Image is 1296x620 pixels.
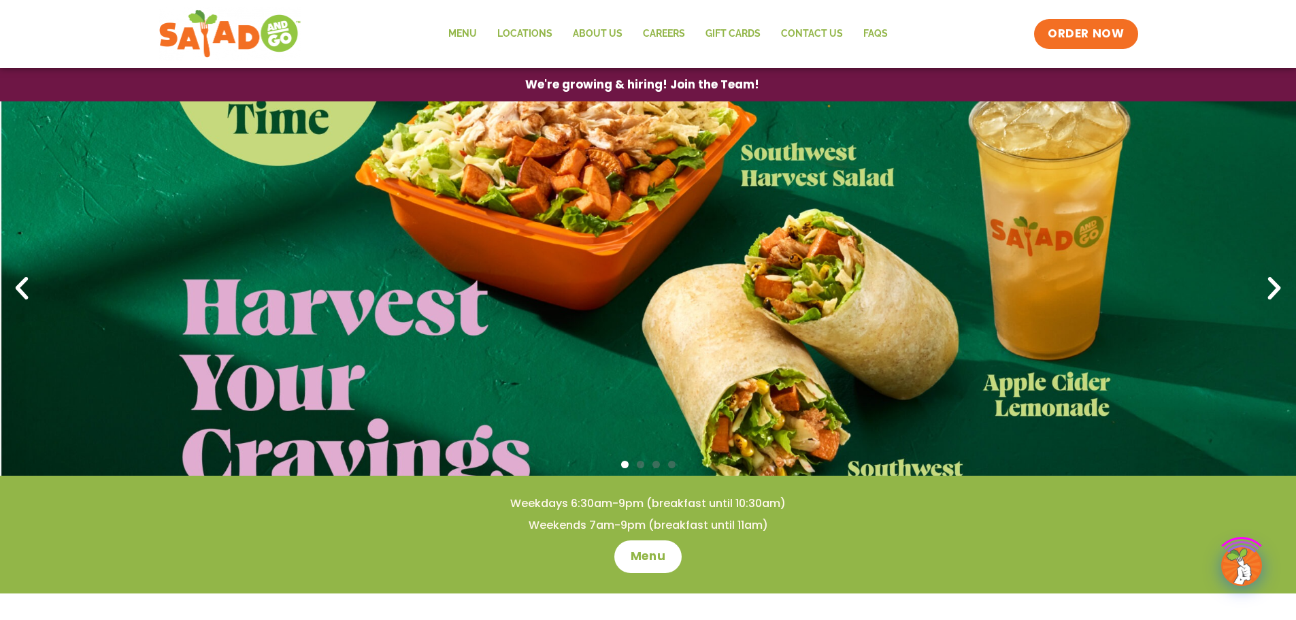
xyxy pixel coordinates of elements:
[7,274,37,304] div: Previous slide
[853,18,898,50] a: FAQs
[771,18,853,50] a: Contact Us
[563,18,633,50] a: About Us
[1259,274,1289,304] div: Next slide
[1048,26,1124,42] span: ORDER NOW
[1034,19,1137,49] a: ORDER NOW
[487,18,563,50] a: Locations
[631,549,665,565] span: Menu
[438,18,898,50] nav: Menu
[27,496,1269,511] h4: Weekdays 6:30am-9pm (breakfast until 10:30am)
[633,18,695,50] a: Careers
[159,7,302,61] img: new-SAG-logo-768×292
[614,540,682,573] a: Menu
[27,518,1269,533] h4: Weekends 7am-9pm (breakfast until 11am)
[525,79,759,91] span: We're growing & hiring! Join the Team!
[668,461,676,468] span: Go to slide 4
[621,461,629,468] span: Go to slide 1
[695,18,771,50] a: GIFT CARDS
[637,461,644,468] span: Go to slide 2
[438,18,487,50] a: Menu
[652,461,660,468] span: Go to slide 3
[505,69,780,101] a: We're growing & hiring! Join the Team!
